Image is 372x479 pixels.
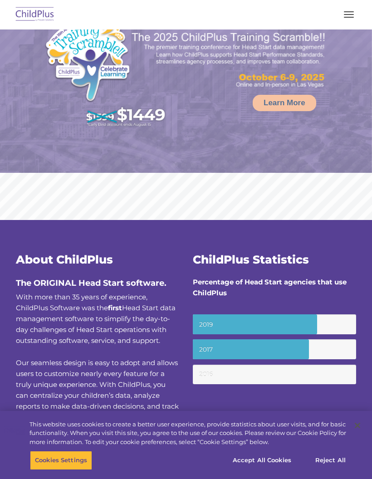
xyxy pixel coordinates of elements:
[29,420,346,447] div: This website uses cookies to create a better user experience, provide statistics about user visit...
[16,253,113,266] span: About ChildPlus
[348,415,367,435] button: Close
[16,293,176,345] span: With more than 35 years of experience, ChildPlus Software was the Head Start data management soft...
[193,314,356,334] small: 2019
[14,4,56,25] img: ChildPlus by Procare Solutions
[193,278,347,297] strong: Percentage of Head Start agencies that use ChildPlus
[108,303,122,312] b: first
[253,95,316,111] a: Learn More
[193,365,356,385] small: 2016
[30,451,92,470] button: Cookies Settings
[228,451,296,470] button: Accept All Cookies
[193,253,309,266] span: ChildPlus Statistics
[193,339,356,359] small: 2017
[16,278,166,288] span: The ORIGINAL Head Start software.
[302,451,359,470] button: Reject All
[16,358,179,432] span: Our seamless design is easy to adopt and allows users to customize nearly every feature for a tru...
